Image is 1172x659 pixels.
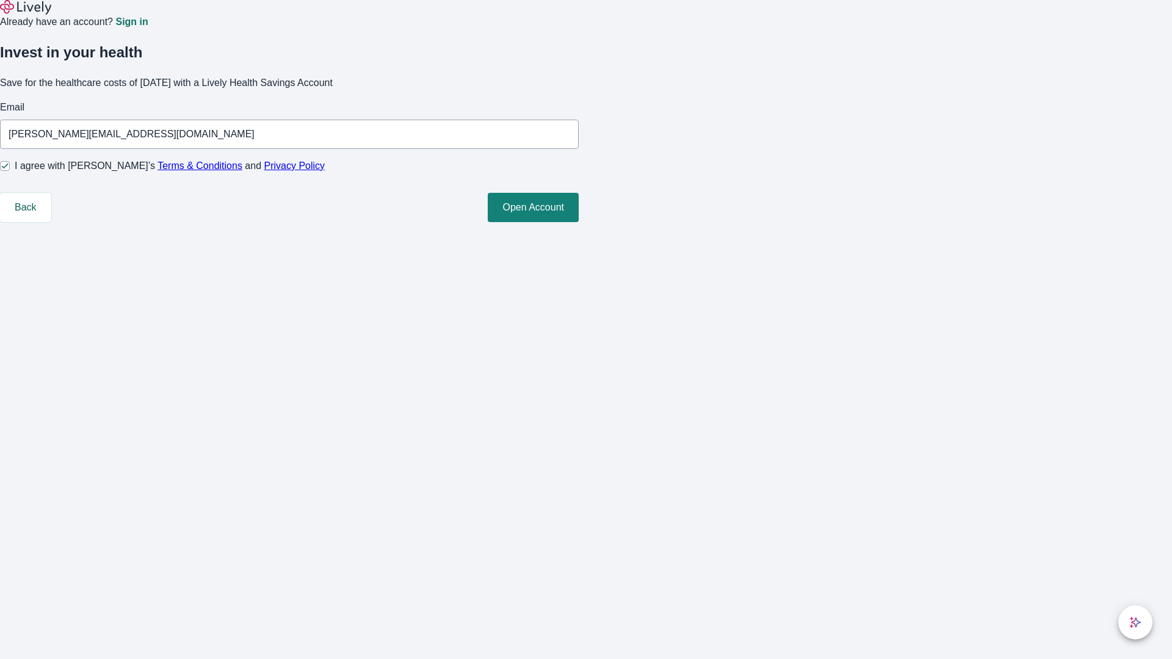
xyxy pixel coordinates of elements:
a: Privacy Policy [264,160,325,171]
svg: Lively AI Assistant [1129,616,1141,628]
span: I agree with [PERSON_NAME]’s and [15,159,325,173]
button: chat [1118,605,1152,639]
a: Sign in [115,17,148,27]
a: Terms & Conditions [157,160,242,171]
button: Open Account [488,193,579,222]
